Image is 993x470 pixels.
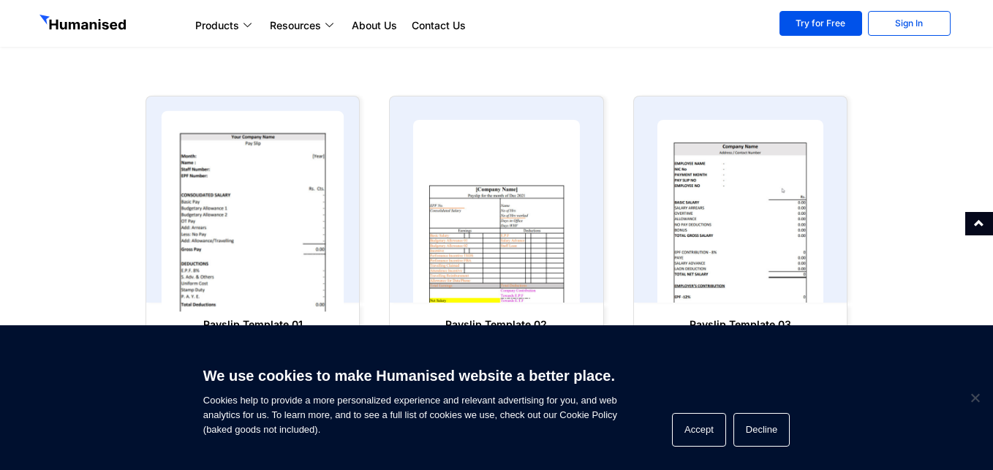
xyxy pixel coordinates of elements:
img: payslip template [413,120,579,303]
span: Decline [967,390,982,405]
h6: We use cookies to make Humanised website a better place. [203,365,617,386]
a: Try for Free [779,11,862,36]
a: Sign In [868,11,951,36]
a: About Us [344,17,404,34]
h6: Payslip Template 01 [161,317,344,332]
img: payslip template [162,111,344,312]
span: Cookies help to provide a more personalized experience and relevant advertising for you, and web ... [203,358,617,437]
button: Accept [672,413,726,447]
img: GetHumanised Logo [39,15,129,34]
button: Decline [733,413,790,447]
a: Contact Us [404,17,473,34]
a: Products [188,17,263,34]
img: payslip template [657,120,823,303]
h6: Payslip Template 03 [649,317,832,332]
h6: Payslip Template 02 [404,317,588,332]
a: Resources [263,17,344,34]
